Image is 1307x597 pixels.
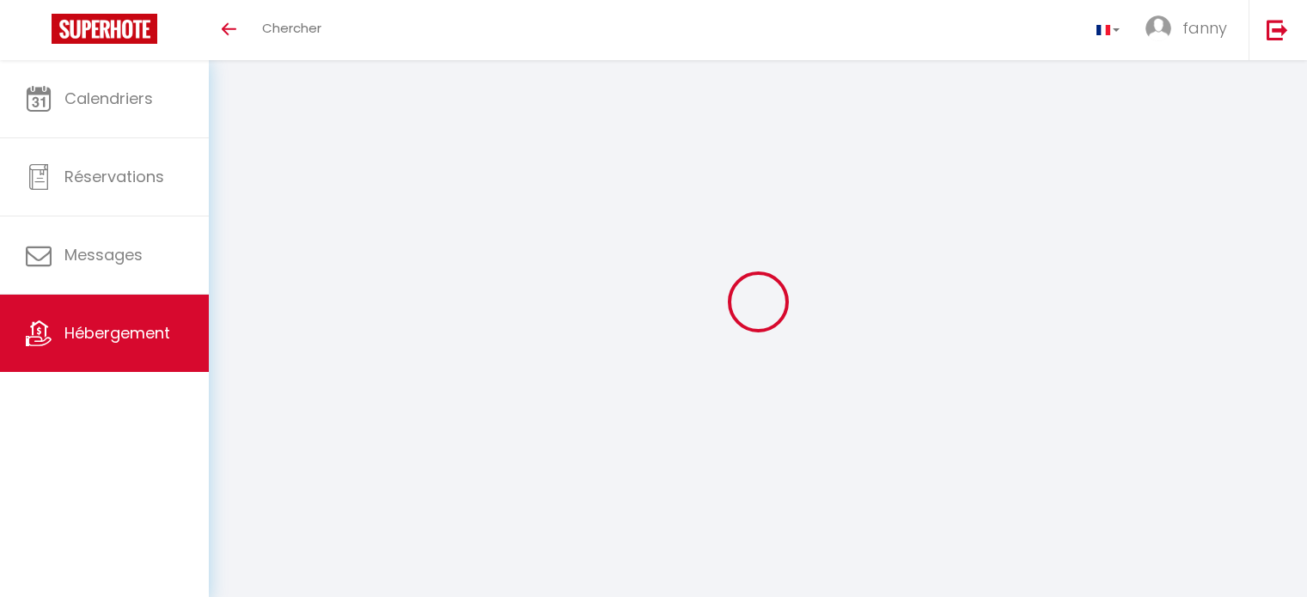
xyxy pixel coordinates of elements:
img: logout [1267,19,1288,40]
img: Super Booking [52,14,157,44]
span: Calendriers [64,88,153,109]
span: Hébergement [64,322,170,344]
span: fanny [1182,17,1227,39]
span: Réservations [64,166,164,187]
span: Chercher [262,19,321,37]
img: ... [1145,15,1171,41]
span: Messages [64,244,143,265]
